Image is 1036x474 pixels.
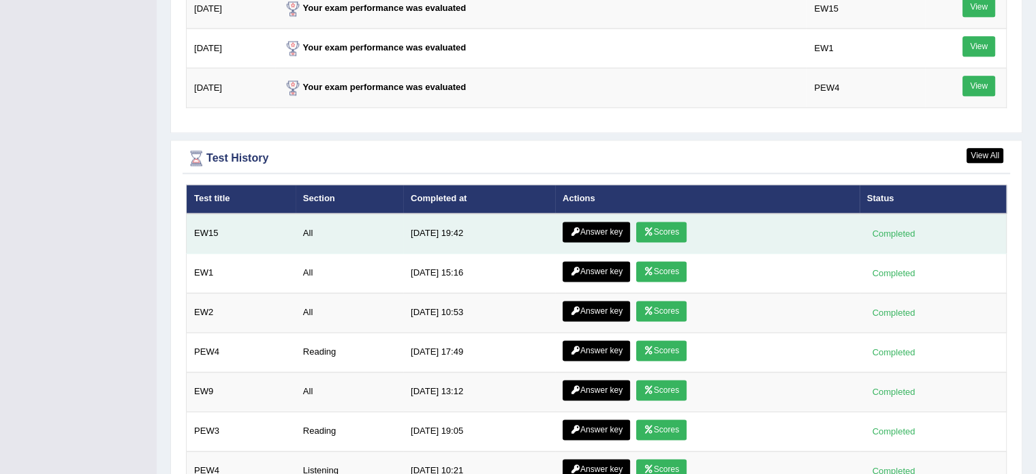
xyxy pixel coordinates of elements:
a: View [962,76,995,96]
a: Answer key [563,222,630,242]
td: [DATE] 17:49 [403,332,555,372]
td: EW15 [187,213,296,254]
td: EW2 [187,293,296,332]
strong: Your exam performance was evaluated [283,42,467,53]
a: Scores [636,301,687,321]
td: [DATE] 13:12 [403,372,555,411]
a: Answer key [563,261,630,282]
a: Scores [636,222,687,242]
td: All [296,213,403,254]
th: Actions [555,185,860,213]
div: Completed [867,226,920,241]
th: Test title [187,185,296,213]
strong: Your exam performance was evaluated [283,82,467,92]
a: View All [967,148,1003,163]
a: Answer key [563,340,630,361]
th: Section [296,185,403,213]
td: [DATE] 10:53 [403,293,555,332]
th: Completed at [403,185,555,213]
a: Scores [636,380,687,400]
td: PEW4 [806,68,924,108]
td: [DATE] 19:05 [403,411,555,451]
td: Reading [296,411,403,451]
div: Completed [867,345,920,359]
a: Answer key [563,380,630,400]
td: EW9 [187,372,296,411]
td: PEW4 [187,332,296,372]
a: Answer key [563,301,630,321]
a: Scores [636,340,687,361]
strong: Your exam performance was evaluated [283,3,467,13]
td: All [296,293,403,332]
div: Completed [867,306,920,320]
td: [DATE] 15:16 [403,253,555,293]
a: View [962,36,995,57]
a: Scores [636,419,687,440]
th: Status [860,185,1007,213]
td: EW1 [187,253,296,293]
div: Test History [186,148,1007,168]
a: Answer key [563,419,630,440]
a: Scores [636,261,687,282]
td: PEW3 [187,411,296,451]
td: [DATE] 19:42 [403,213,555,254]
div: Completed [867,266,920,280]
td: Reading [296,332,403,372]
div: Completed [867,424,920,439]
td: EW1 [806,29,924,68]
td: [DATE] [187,29,275,68]
td: All [296,372,403,411]
td: [DATE] [187,68,275,108]
td: All [296,253,403,293]
div: Completed [867,385,920,399]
